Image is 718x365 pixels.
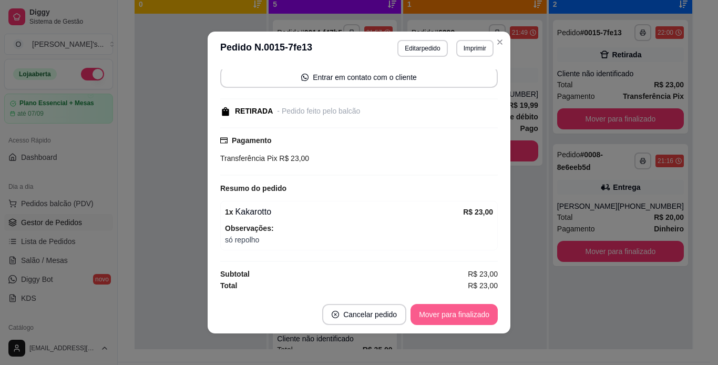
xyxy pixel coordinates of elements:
button: Imprimir [456,40,494,57]
span: R$ 23,00 [468,268,498,280]
span: R$ 23,00 [468,280,498,291]
strong: R$ 23,00 [463,208,493,216]
span: close-circle [332,311,339,318]
span: Transferência Pix [220,154,277,163]
span: credit-card [220,137,228,144]
h3: Pedido N. 0015-7fe13 [220,40,312,57]
span: whats-app [301,74,309,81]
strong: Pagamento [232,136,271,145]
button: whats-appEntrar em contato com o cliente [220,67,498,88]
strong: Subtotal [220,270,250,278]
button: Editarpedido [397,40,447,57]
span: R$ 23,00 [277,154,309,163]
strong: Total [220,281,237,290]
strong: Resumo do pedido [220,184,286,192]
div: Kakarotto [225,206,463,218]
div: RETIRADA [235,106,273,117]
button: Mover para finalizado [411,304,498,325]
span: só repolho [225,234,493,246]
button: Close [491,34,508,50]
strong: Observações: [225,224,274,232]
div: - Pedido feito pelo balcão [277,106,360,117]
button: close-circleCancelar pedido [322,304,406,325]
strong: 1 x [225,208,233,216]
